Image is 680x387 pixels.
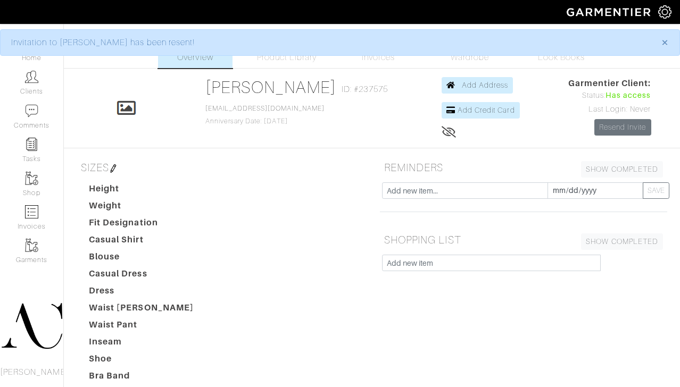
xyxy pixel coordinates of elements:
[661,35,669,49] span: ×
[81,216,202,233] dt: Fit Designation
[568,90,651,102] div: Status:
[382,182,548,199] input: Add new item...
[561,3,658,21] img: garmentier-logo-header-white-b43fb05a5012e4ada735d5af1a66efaba907eab6374d6393d1fbf88cb4ef424d.png
[382,255,601,271] input: Add new item
[158,29,233,68] a: Overview
[25,239,38,252] img: garments-icon-b7da505a4dc4fd61783c78ac3ca0ef83fa9d6f193b1c9dc38574b1d14d53ca28.png
[81,233,202,250] dt: Casual Shirt
[458,106,515,114] span: Add Credit Card
[81,267,202,284] dt: Casual Dress
[25,104,38,117] img: comment-icon-a0a6a9ef722e966f86d9cbdc48e553b5cf19dbc54f86b18d962a5391bc8f6eb6.png
[81,301,202,318] dt: Waist [PERSON_NAME]
[442,77,513,94] a: Add Address
[658,5,671,19] img: gear-icon-white-bd11855cb880d31180b6d7d6211b90ccbf57a29d726f0c71d8c61bd08dd39cc2.png
[77,157,364,178] h5: SIZES
[462,81,509,89] span: Add Address
[643,182,669,199] button: SAVE
[81,199,202,216] dt: Weight
[177,51,213,64] span: Overview
[594,119,651,136] a: Resend Invite
[380,229,667,250] h5: SHOPPING LIST
[606,90,651,102] span: Has access
[362,51,394,64] span: Invoices
[25,70,38,83] img: clients-icon-6bae9207a08558b7cb47a8932f037763ab4055f8c8b6bfacd5dc20c3e0201464.png
[81,335,202,352] dt: Inseam
[568,104,651,115] div: Last Login: Never
[451,51,489,64] span: Wardrobe
[81,284,202,301] dt: Dress
[380,157,667,178] h5: REMINDERS
[25,138,38,151] img: reminder-icon-8004d30b9f0a5d33ae49ab947aed9ed385cf756f9e5892f1edd6e32f2345188e.png
[81,250,202,267] dt: Blouse
[81,318,202,335] dt: Waist Pant
[205,105,325,112] a: [EMAIL_ADDRESS][DOMAIN_NAME]
[205,105,325,125] span: Anniversary Date: [DATE]
[342,83,388,96] span: ID: #237575
[81,182,202,199] dt: Height
[25,205,38,218] img: orders-icon-0abe47150d42831381b5fb84f609e132dff9fe21cb692f30cb5eec754e2cba89.png
[81,352,202,369] dt: Shoe
[205,78,337,97] a: [PERSON_NAME]
[25,172,38,185] img: garments-icon-b7da505a4dc4fd61783c78ac3ca0ef83fa9d6f193b1c9dc38574b1d14d53ca28.png
[442,102,520,119] a: Add Credit Card
[568,77,651,90] span: Garmentier Client:
[581,161,663,178] a: SHOW COMPLETED
[81,369,202,386] dt: Bra Band
[581,233,663,250] a: SHOW COMPLETED
[257,51,317,64] span: Product Library
[538,51,585,64] span: Look Books
[11,36,645,49] div: Invitation to [PERSON_NAME] has been resent!
[109,164,118,173] img: pen-cf24a1663064a2ec1b9c1bd2387e9de7a2fa800b781884d57f21acf72779bad2.png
